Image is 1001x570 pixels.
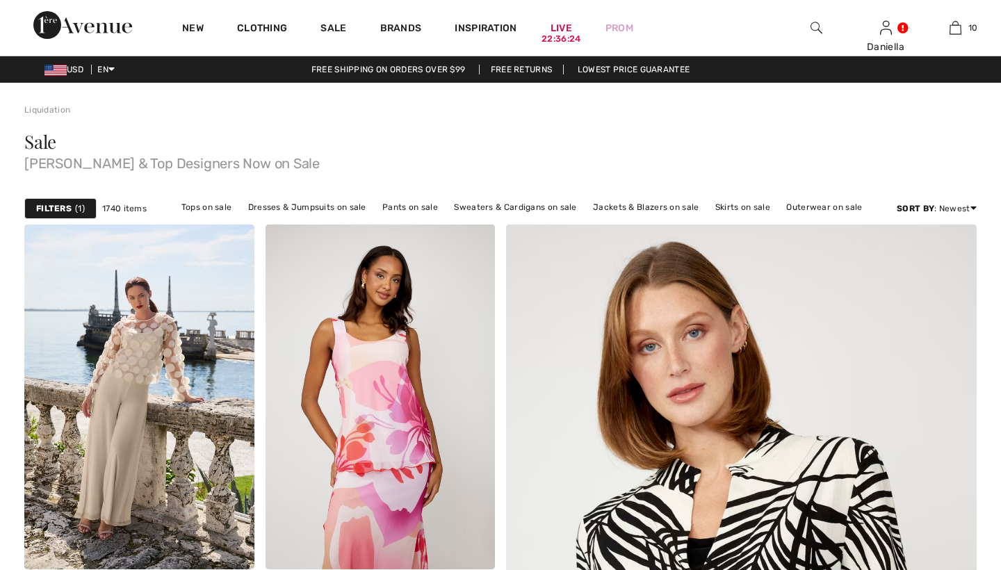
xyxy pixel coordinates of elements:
span: EN [97,65,115,74]
div: 22:36:24 [542,33,580,46]
img: Textured Puff Sleeve Pullover Style 258745U. Beige [24,225,254,569]
span: Sale [24,129,56,154]
img: US Dollar [44,65,67,76]
a: Jackets & Blazers on sale [586,198,706,216]
a: Liquidation [24,105,70,115]
a: 10 [921,19,989,36]
a: Outerwear on sale [779,198,869,216]
img: 1ère Avenue [33,11,132,39]
a: Sweaters & Cardigans on sale [447,198,583,216]
img: My Info [880,19,892,36]
span: Inspiration [455,22,516,37]
a: Free shipping on orders over $99 [300,65,477,74]
span: 1740 items [102,202,147,215]
img: My Bag [950,19,961,36]
a: Tops on sale [174,198,239,216]
a: Live22:36:24 [551,21,572,35]
img: search the website [811,19,822,36]
span: 1 [75,202,85,215]
span: USD [44,65,89,74]
a: Prom [605,21,633,35]
div: Daniella [852,40,920,54]
a: Skirts on sale [708,198,777,216]
a: Pants on sale [375,198,445,216]
strong: Filters [36,202,72,215]
a: Brands [380,22,422,37]
img: Floral Sleeveless Pullover Style 256207. Pink/orange [266,225,496,569]
span: 10 [968,22,978,34]
strong: Sort By [897,204,934,213]
span: [PERSON_NAME] & Top Designers Now on Sale [24,151,977,170]
a: Clothing [237,22,287,37]
div: : Newest [897,202,977,215]
a: Free Returns [479,65,564,74]
a: Dresses & Jumpsuits on sale [241,198,373,216]
a: Lowest Price Guarantee [567,65,701,74]
a: Sale [320,22,346,37]
a: Sign In [880,21,892,34]
a: New [182,22,204,37]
